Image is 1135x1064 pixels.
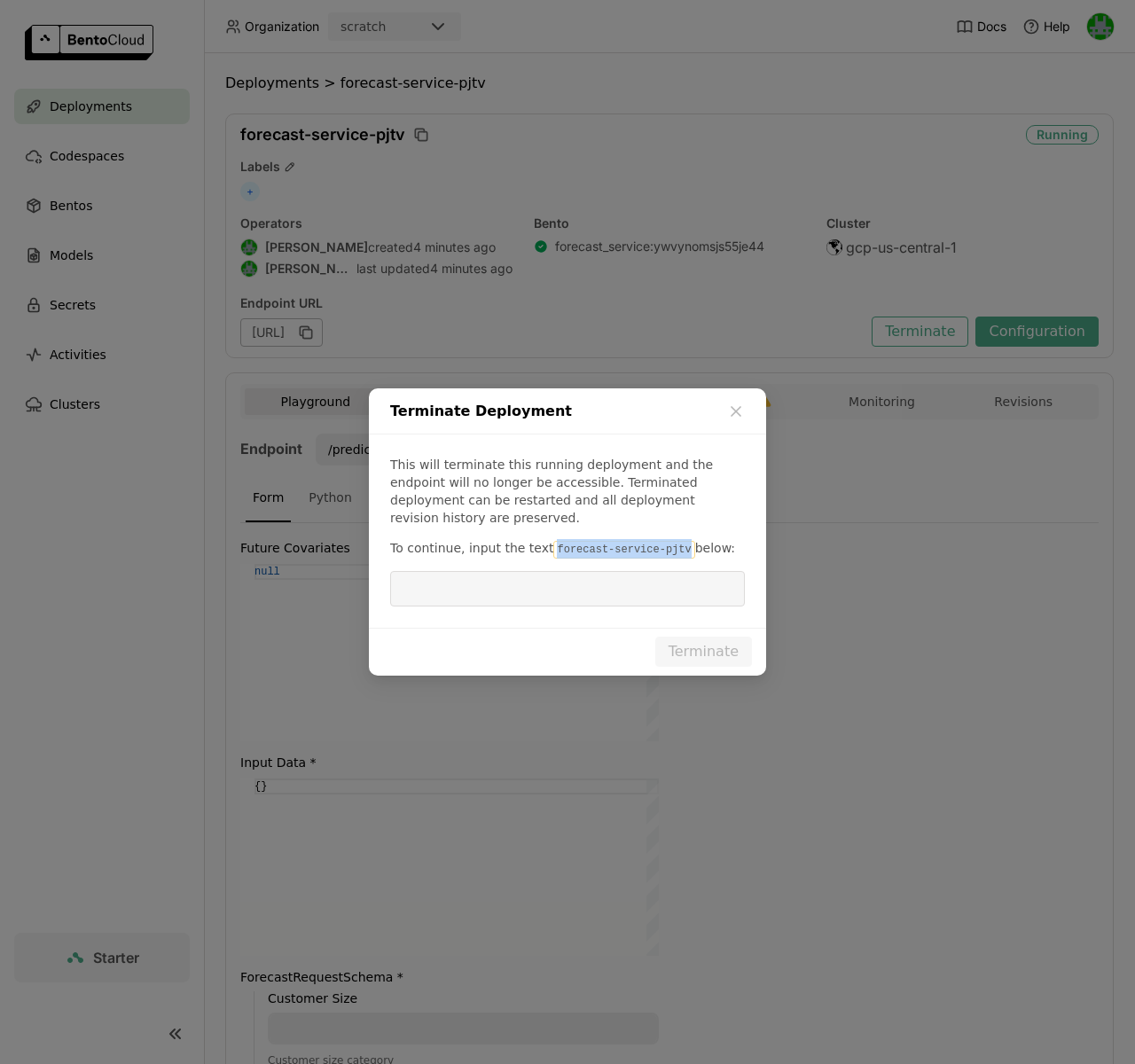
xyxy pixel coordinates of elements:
[655,637,752,667] button: Terminate
[390,541,553,555] span: To continue, input the text
[369,388,766,676] div: dialog
[369,388,766,434] div: Terminate Deployment
[390,456,745,527] p: This will terminate this running deployment and the endpoint will no longer be accessible. Termin...
[695,541,735,555] span: below:
[553,541,694,559] code: forecast-service-pjtv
